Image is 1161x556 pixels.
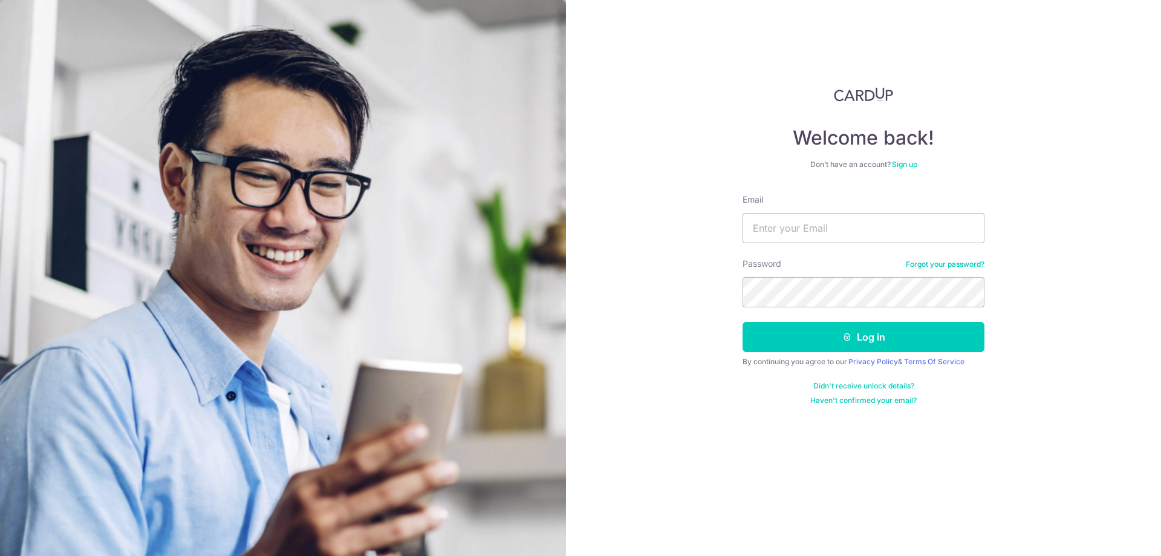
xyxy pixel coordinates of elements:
a: Forgot your password? [906,260,984,269]
img: CardUp Logo [834,87,893,102]
h4: Welcome back! [743,126,984,150]
a: Sign up [892,160,917,169]
button: Log in [743,322,984,352]
input: Enter your Email [743,213,984,243]
a: Privacy Policy [848,357,898,366]
a: Didn't receive unlock details? [813,381,914,391]
a: Haven't confirmed your email? [810,396,917,405]
div: By continuing you agree to our & [743,357,984,367]
div: Don’t have an account? [743,160,984,169]
label: Password [743,258,781,270]
a: Terms Of Service [904,357,964,366]
label: Email [743,194,763,206]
